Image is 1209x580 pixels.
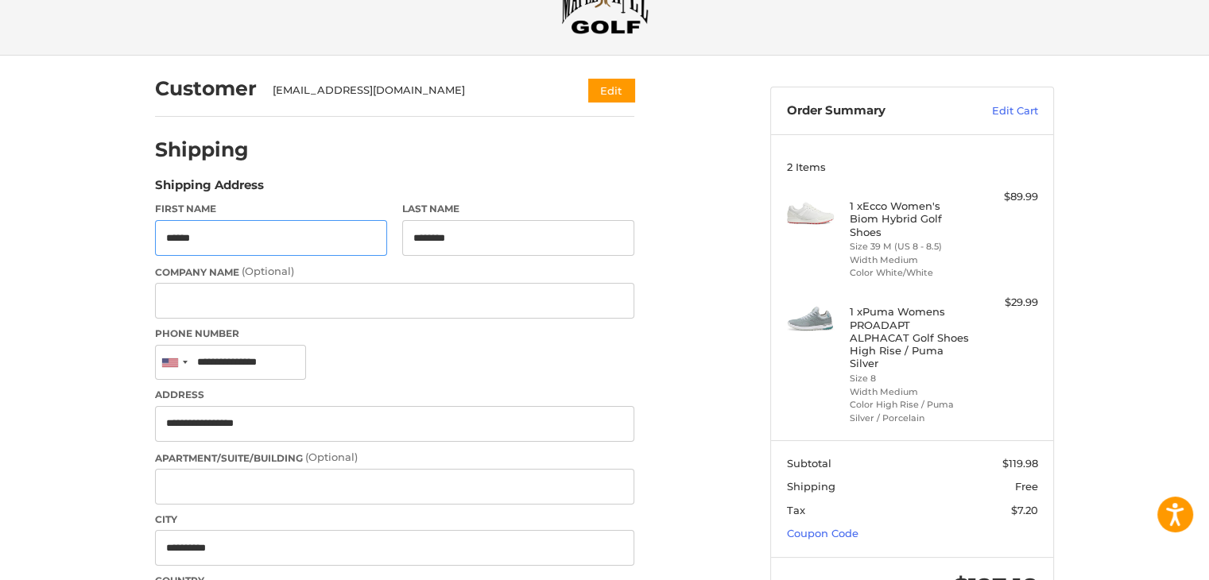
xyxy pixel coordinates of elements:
span: Subtotal [787,457,831,470]
label: First Name [155,202,387,216]
div: United States: +1 [156,346,192,380]
legend: Shipping Address [155,176,264,202]
span: Shipping [787,480,835,493]
button: Edit [588,79,634,102]
label: Apartment/Suite/Building [155,450,634,466]
label: Last Name [402,202,634,216]
li: Width Medium [850,253,971,267]
span: $119.98 [1002,457,1038,470]
label: Company Name [155,264,634,280]
label: City [155,512,634,527]
h2: Shipping [155,137,249,162]
div: $89.99 [975,189,1038,205]
span: Free [1015,480,1038,493]
h3: Order Summary [787,103,958,119]
span: $7.20 [1011,504,1038,516]
h4: 1 x Ecco Women's Biom Hybrid Golf Shoes [850,199,971,238]
div: $29.99 [975,295,1038,311]
label: Address [155,388,634,402]
a: Coupon Code [787,527,858,539]
label: Phone Number [155,327,634,341]
li: Size 8 [850,372,971,385]
li: Color White/White [850,266,971,280]
small: (Optional) [242,265,294,277]
span: Tax [787,504,805,516]
li: Size 39 M (US 8 - 8.5) [850,240,971,253]
h2: Customer [155,76,257,101]
a: Edit Cart [958,103,1038,119]
li: Color High Rise / Puma Silver / Porcelain [850,398,971,424]
div: [EMAIL_ADDRESS][DOMAIN_NAME] [273,83,558,99]
li: Width Medium [850,385,971,399]
h3: 2 Items [787,160,1038,173]
h4: 1 x Puma Womens PROADAPT ALPHACAT Golf Shoes High Rise / Puma Silver [850,305,971,369]
small: (Optional) [305,450,358,463]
